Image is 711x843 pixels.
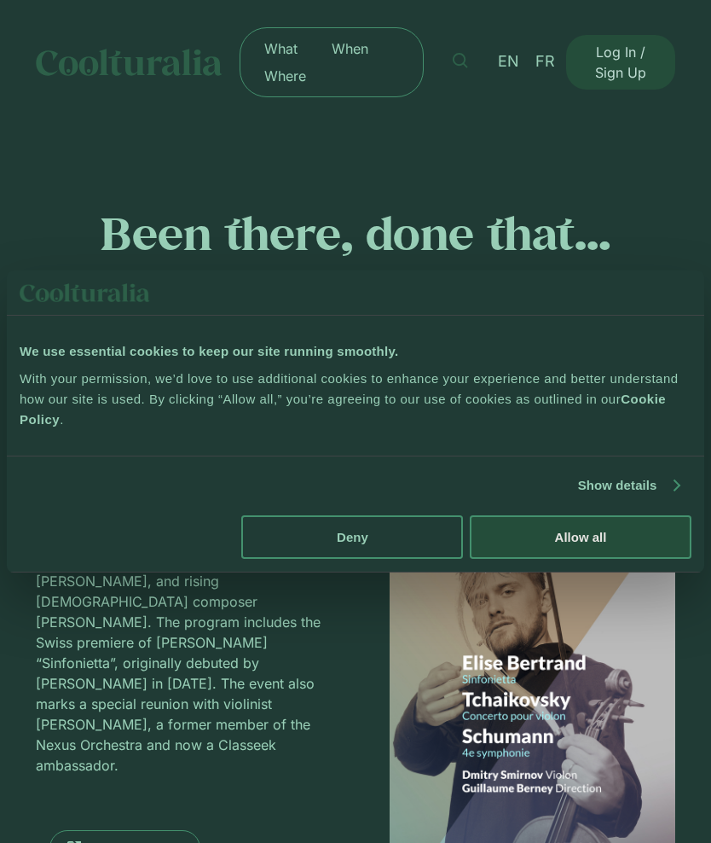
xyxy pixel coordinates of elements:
span: Log In / Sign Up [583,42,658,83]
a: What [247,35,315,62]
span: FR [535,53,555,71]
a: Where [247,62,323,90]
a: EN [489,49,528,74]
a: When [315,35,385,62]
nav: Menu [247,35,417,90]
button: Deny [241,515,463,559]
p: Been there, done that… [36,206,676,259]
span: . [60,412,64,427]
img: logo [20,283,150,302]
span: EN [498,53,519,71]
button: Allow all [470,515,691,559]
p: The Nexus Orchestra joins forces with [PERSON_NAME] for a symphonic concert featuring works by [P... [36,509,321,776]
a: Log In / Sign Up [566,35,675,90]
a: Show details [578,475,679,496]
span: With your permission, we’d love to use additional cookies to enhance your experience and better u... [20,371,679,406]
a: Cookie Policy [20,392,666,427]
div: We use essential cookies to keep our site running smoothly. [20,341,691,362]
a: FR [527,49,564,74]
